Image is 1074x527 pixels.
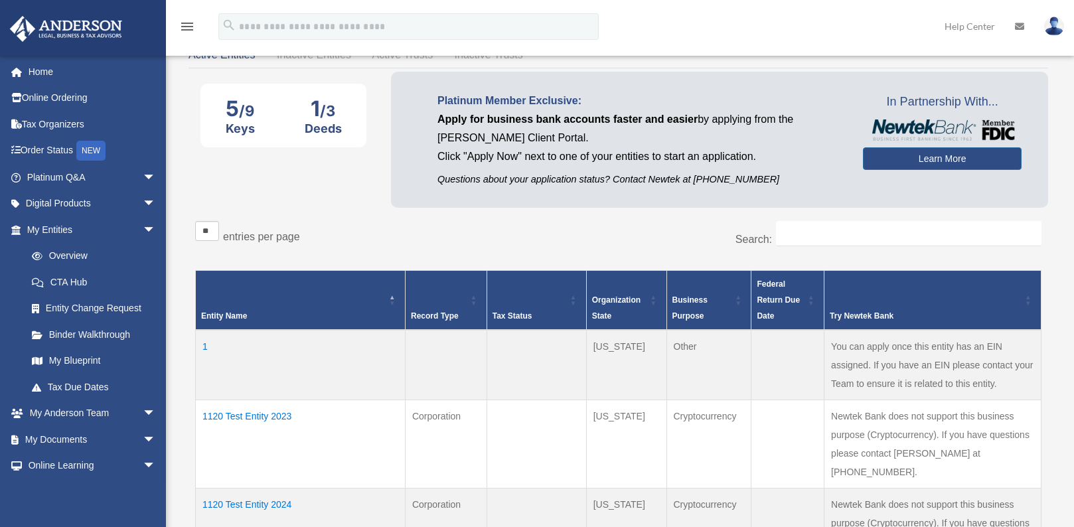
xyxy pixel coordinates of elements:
span: arrow_drop_down [143,216,169,244]
td: Corporation [405,400,487,488]
div: Try Newtek Bank [830,308,1021,324]
span: arrow_drop_down [143,190,169,218]
img: User Pic [1044,17,1064,36]
td: Other [666,330,751,400]
a: Billingarrow_drop_down [9,479,176,505]
img: NewtekBankLogoSM.png [870,119,1015,141]
a: Entity Change Request [19,295,169,322]
div: Keys [226,121,255,135]
a: Digital Productsarrow_drop_down [9,190,176,217]
th: Organization State: Activate to sort [586,270,666,330]
span: /3 [320,102,335,119]
span: Apply for business bank accounts faster and easier [437,113,698,125]
td: [US_STATE] [586,330,666,400]
a: Order StatusNEW [9,137,176,165]
td: 1120 Test Entity 2023 [196,400,406,488]
div: Deeds [305,121,342,135]
a: My Documentsarrow_drop_down [9,426,176,453]
a: Tax Organizers [9,111,176,137]
div: 1 [305,96,342,121]
span: Record Type [411,311,459,321]
span: /9 [239,102,254,119]
div: NEW [76,141,106,161]
p: by applying from the [PERSON_NAME] Client Portal. [437,110,843,147]
a: Learn More [863,147,1022,170]
i: search [222,18,236,33]
a: Online Learningarrow_drop_down [9,453,176,479]
td: You can apply once this entity has an EIN assigned. If you have an EIN please contact your Team t... [824,330,1041,400]
span: Business Purpose [672,295,708,321]
th: Federal Return Due Date: Activate to sort [751,270,824,330]
img: Anderson Advisors Platinum Portal [6,16,126,42]
span: arrow_drop_down [143,479,169,506]
span: Federal Return Due Date [757,279,800,321]
th: Record Type: Activate to sort [405,270,487,330]
div: 5 [226,96,255,121]
span: Tax Status [493,311,532,321]
span: Organization State [592,295,641,321]
span: arrow_drop_down [143,426,169,453]
p: Click "Apply Now" next to one of your entities to start an application. [437,147,843,166]
a: Overview [19,243,163,269]
i: menu [179,19,195,35]
span: In Partnership With... [863,92,1022,113]
th: Tax Status: Activate to sort [487,270,586,330]
a: Online Ordering [9,85,176,112]
a: Tax Due Dates [19,374,169,400]
label: entries per page [223,231,300,242]
a: Binder Walkthrough [19,321,169,348]
td: Cryptocurrency [666,400,751,488]
p: Platinum Member Exclusive: [437,92,843,110]
a: Home [9,58,176,85]
span: arrow_drop_down [143,400,169,427]
a: CTA Hub [19,269,169,295]
td: [US_STATE] [586,400,666,488]
th: Entity Name: Activate to invert sorting [196,270,406,330]
a: Platinum Q&Aarrow_drop_down [9,164,176,190]
th: Try Newtek Bank : Activate to sort [824,270,1041,330]
a: menu [179,23,195,35]
td: Newtek Bank does not support this business purpose (Cryptocurrency). If you have questions please... [824,400,1041,488]
th: Business Purpose: Activate to sort [666,270,751,330]
span: arrow_drop_down [143,164,169,191]
a: My Anderson Teamarrow_drop_down [9,400,176,427]
a: My Entitiesarrow_drop_down [9,216,169,243]
span: Entity Name [201,311,247,321]
p: Questions about your application status? Contact Newtek at [PHONE_NUMBER] [437,171,843,188]
td: 1 [196,330,406,400]
a: My Blueprint [19,348,169,374]
label: Search: [735,234,772,245]
span: arrow_drop_down [143,453,169,480]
